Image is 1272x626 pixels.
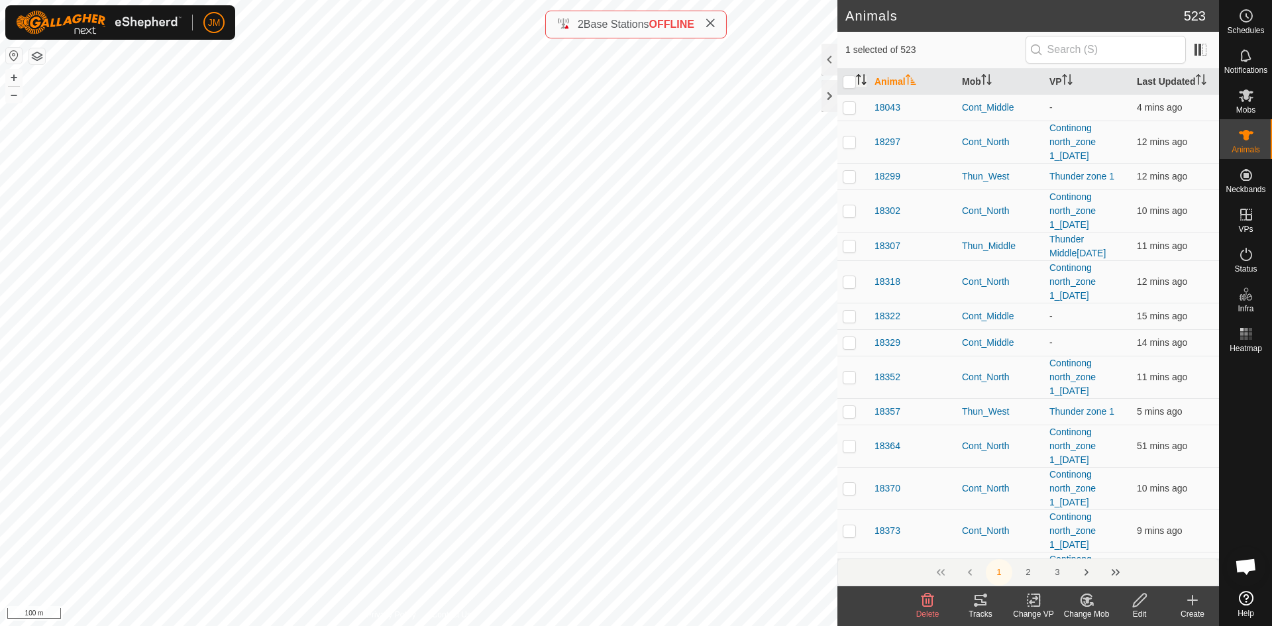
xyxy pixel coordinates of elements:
button: 3 [1044,559,1071,586]
th: Animal [869,69,957,95]
span: Mobs [1236,106,1255,114]
div: Thun_West [962,405,1039,419]
span: 2 [578,19,584,30]
button: Reset Map [6,48,22,64]
th: Mob [957,69,1044,95]
a: Thunder zone 1 [1049,406,1114,417]
div: Thun_Middle [962,239,1039,253]
div: Cont_Middle [962,309,1039,323]
div: Cont_North [962,370,1039,384]
span: OFFLINE [649,19,694,30]
span: 1 selected of 523 [845,43,1026,57]
span: Status [1234,265,1257,273]
input: Search (S) [1026,36,1186,64]
p-sorticon: Activate to sort [981,76,992,87]
button: 2 [1015,559,1041,586]
span: 25 Sept 2025, 8:20 am [1137,406,1182,417]
span: 18322 [874,309,900,323]
span: VPs [1238,225,1253,233]
div: Cont_Middle [962,101,1039,115]
div: Cont_North [962,204,1039,218]
div: Change VP [1007,608,1060,620]
div: Create [1166,608,1219,620]
span: Infra [1238,305,1253,313]
span: Base Stations [584,19,649,30]
span: 18364 [874,439,900,453]
button: Next Page [1073,559,1100,586]
div: Cont_North [962,135,1039,149]
span: 25 Sept 2025, 8:10 am [1137,311,1187,321]
span: 18329 [874,336,900,350]
span: 25 Sept 2025, 8:13 am [1137,276,1187,287]
span: 25 Sept 2025, 8:16 am [1137,205,1187,216]
span: Help [1238,609,1254,617]
a: Continong north_zone 1_[DATE] [1049,427,1096,465]
a: Thunder Middle[DATE] [1049,234,1106,258]
span: Delete [916,609,939,619]
div: Change Mob [1060,608,1113,620]
div: Cont_North [962,524,1039,538]
div: Cont_North [962,439,1039,453]
span: 523 [1184,6,1206,26]
span: 25 Sept 2025, 8:13 am [1137,136,1187,147]
span: 18318 [874,275,900,289]
button: – [6,87,22,103]
app-display-virtual-paddock-transition: - [1049,102,1053,113]
div: Cont_North [962,275,1039,289]
span: 18370 [874,482,900,496]
img: Gallagher Logo [16,11,182,34]
div: Cont_Middle [962,336,1039,350]
button: Last Page [1102,559,1129,586]
span: Neckbands [1226,185,1265,193]
a: Thunder zone 1 [1049,171,1114,182]
a: Continong north_zone 1_[DATE] [1049,554,1096,592]
span: 18352 [874,370,900,384]
button: + [6,70,22,85]
p-sorticon: Activate to sort [856,76,867,87]
span: 25 Sept 2025, 8:22 am [1137,102,1182,113]
a: Help [1220,586,1272,623]
a: Continong north_zone 1_[DATE] [1049,469,1096,507]
button: Map Layers [29,48,45,64]
a: Continong north_zone 1_[DATE] [1049,262,1096,301]
a: Continong north_zone 1_[DATE] [1049,511,1096,550]
button: 1 [986,559,1012,586]
span: 25 Sept 2025, 8:13 am [1137,171,1187,182]
span: 18373 [874,524,900,538]
a: Continong north_zone 1_[DATE] [1049,123,1096,161]
span: 18357 [874,405,900,419]
span: Schedules [1227,26,1264,34]
span: 25 Sept 2025, 8:15 am [1137,372,1187,382]
span: 18043 [874,101,900,115]
a: Contact Us [432,609,471,621]
p-sorticon: Activate to sort [906,76,916,87]
span: JM [208,16,221,30]
span: 25 Sept 2025, 8:14 am [1137,240,1187,251]
a: Continong north_zone 1_[DATE] [1049,191,1096,230]
span: 25 Sept 2025, 8:11 am [1137,337,1187,348]
p-sorticon: Activate to sort [1062,76,1073,87]
p-sorticon: Activate to sort [1196,76,1206,87]
span: 25 Sept 2025, 7:35 am [1137,441,1187,451]
div: Edit [1113,608,1166,620]
span: 18307 [874,239,900,253]
div: Thun_West [962,170,1039,183]
span: Notifications [1224,66,1267,74]
app-display-virtual-paddock-transition: - [1049,337,1053,348]
span: Animals [1232,146,1260,154]
div: Cont_North [962,482,1039,496]
span: 18299 [874,170,900,183]
span: Heatmap [1230,344,1262,352]
a: Privacy Policy [366,609,416,621]
h2: Animals [845,8,1184,24]
th: VP [1044,69,1132,95]
a: Continong north_zone 1_[DATE] [1049,358,1096,396]
span: 25 Sept 2025, 8:16 am [1137,483,1187,494]
div: Open chat [1226,547,1266,586]
span: 18302 [874,204,900,218]
th: Last Updated [1132,69,1219,95]
app-display-virtual-paddock-transition: - [1049,311,1053,321]
span: 25 Sept 2025, 8:16 am [1137,525,1182,536]
div: Tracks [954,608,1007,620]
span: 18297 [874,135,900,149]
